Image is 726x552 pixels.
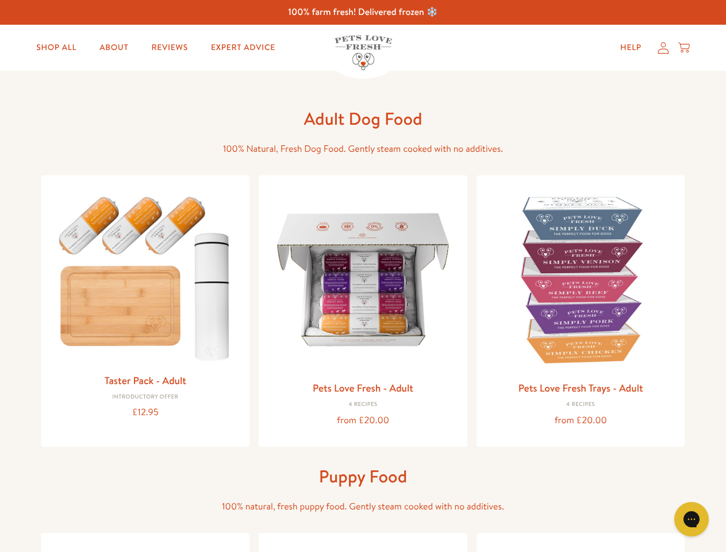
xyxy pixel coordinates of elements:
[223,143,503,155] span: 100% Natural, Fresh Dog Food. Gently steam cooked with no additives.
[335,35,392,70] img: Pets Love Fresh
[202,36,285,59] a: Expert Advice
[179,108,547,130] h1: Adult Dog Food
[179,465,547,488] h1: Puppy Food
[27,36,86,59] a: Shop All
[222,500,504,513] span: 100% natural, fresh puppy food. Gently steam cooked with no additives.
[142,36,197,59] a: Reviews
[51,185,241,367] img: Taster Pack - Adult
[268,413,458,428] div: from £20.00
[90,36,137,59] a: About
[51,394,241,401] div: Introductory Offer
[669,498,715,540] iframe: Gorgias live chat messenger
[268,185,458,375] img: Pets Love Fresh - Adult
[268,401,458,408] div: 4 Recipes
[313,381,413,395] a: Pets Love Fresh - Adult
[611,36,651,59] a: Help
[486,413,676,428] div: from £20.00
[51,405,241,420] div: £12.95
[518,381,643,395] a: Pets Love Fresh Trays - Adult
[486,185,676,375] img: Pets Love Fresh Trays - Adult
[105,373,186,388] a: Taster Pack - Adult
[486,401,676,408] div: 4 Recipes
